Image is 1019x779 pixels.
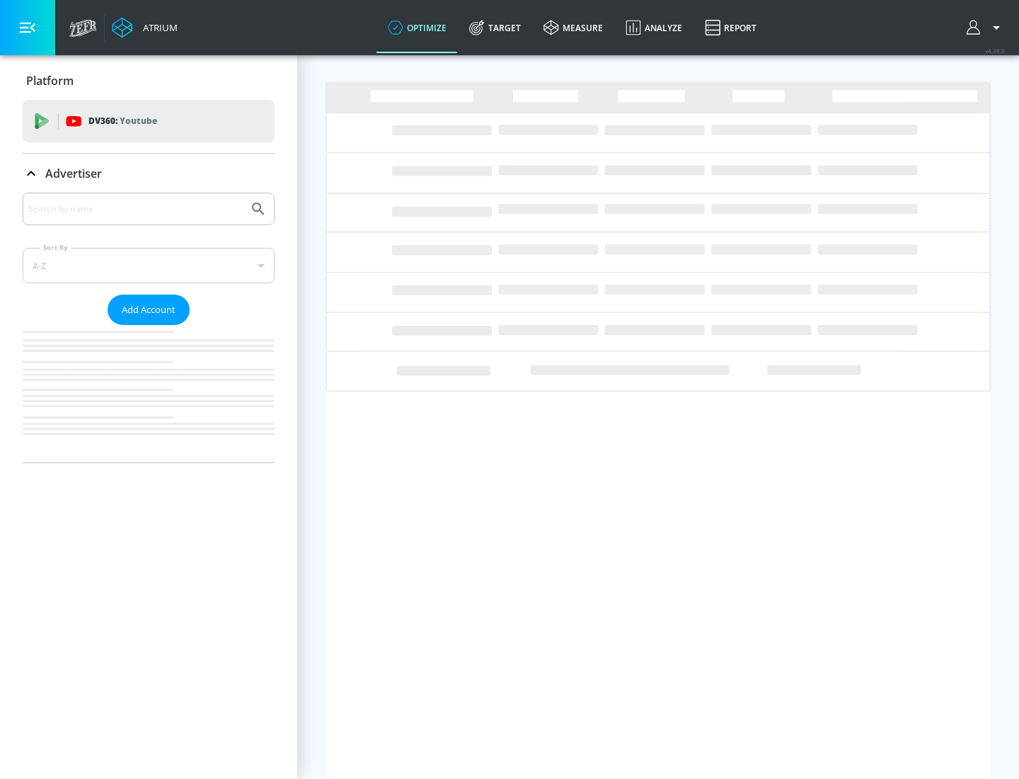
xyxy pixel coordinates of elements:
div: A-Z [23,248,275,283]
div: Advertiser [23,193,275,462]
a: Target [458,2,532,53]
p: Advertiser [45,166,102,181]
div: Atrium [137,21,178,34]
input: Search by name [28,200,243,218]
a: Atrium [112,17,178,38]
div: DV360: Youtube [23,100,275,142]
div: Platform [23,61,275,101]
nav: list of Advertiser [23,325,275,462]
label: Sort By [40,243,71,252]
span: Add Account [122,302,175,318]
a: measure [532,2,614,53]
p: Youtube [120,113,157,128]
div: Advertiser [23,154,275,193]
p: Platform [26,73,74,89]
button: Add Account [108,295,190,325]
span: v 4.28.0 [985,47,1005,55]
p: DV360: [88,113,157,129]
a: Report [693,2,768,53]
a: optimize [376,2,458,53]
a: Analyze [614,2,693,53]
